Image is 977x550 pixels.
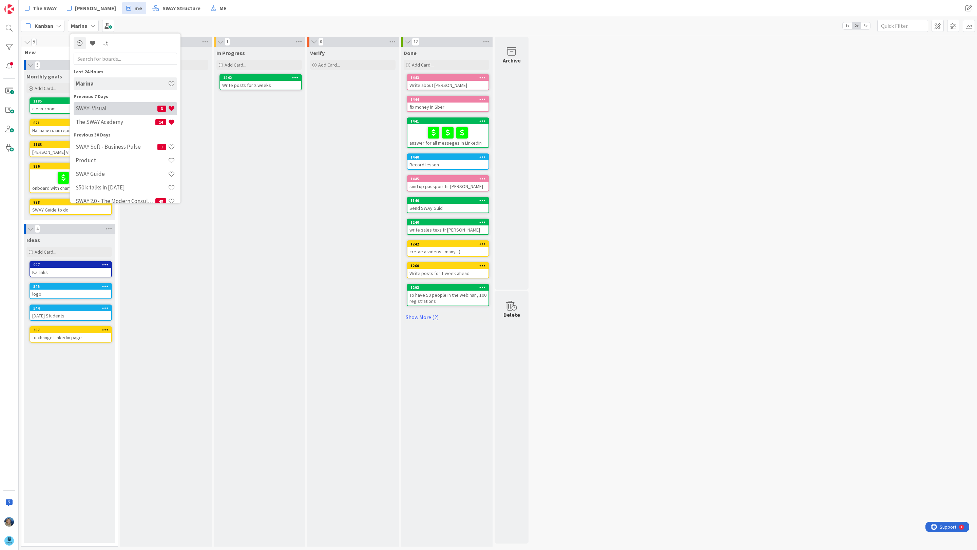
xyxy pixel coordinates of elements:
div: Send SWAy Guid [407,204,488,213]
div: 1260 [410,263,488,268]
span: SWAY Structure [162,4,200,12]
div: 621 [33,121,111,125]
div: 1242cretae a videos - many :-) [407,241,488,256]
div: Write posts for 2 weeks [220,81,301,90]
div: 544 [30,305,111,311]
div: 1140 [410,198,488,203]
span: 3x [861,22,870,29]
div: 387 [30,327,111,333]
div: 1140Send SWAy Guid [407,198,488,213]
div: 1442 [220,75,301,81]
div: 1442 [223,75,301,80]
a: 1442Write posts for 2 weeks [219,74,302,90]
div: 886 [30,163,111,169]
h4: Product [76,157,168,164]
span: 1 [225,38,230,46]
a: 1293To have 50 people in the webinar , 100 registrations [407,284,489,306]
div: 978SWAY Guide to do [30,199,111,214]
a: 1242cretae a videos - many :-) [407,240,489,257]
div: 886onboard with chamber [30,163,111,192]
div: fix money in Sber [407,103,488,111]
input: Quick Filter... [877,20,928,32]
a: 545logo [30,283,112,299]
div: 1445sind up passport fir [PERSON_NAME] [407,176,488,191]
div: Delete [503,311,520,319]
span: 0 [318,38,324,46]
div: Назначить интервью [30,126,111,135]
div: 544[DATE] Students [30,305,111,320]
a: Show More (2) [404,312,489,323]
a: 886onboard with chamber [30,163,112,193]
a: 1440Record lesson [407,153,489,170]
div: 1444 [410,97,488,102]
a: The SWAY [21,2,61,14]
h4: SWAY- Visual [76,105,157,112]
span: 1x [843,22,852,29]
h4: SWAY Guide [76,170,168,177]
a: 1240write sales texs fr [PERSON_NAME] [407,219,489,235]
div: 621Назначить интервью [30,120,111,135]
div: Last 24 Hours [74,68,177,75]
img: Visit kanbanzone.com [4,4,14,14]
div: 1442Write posts for 2 weeks [220,75,301,90]
div: 997 [30,262,111,268]
div: 1445 [407,176,488,182]
div: 1240 [407,219,488,225]
div: 1185clean zoom [30,98,111,113]
a: 1163[PERSON_NAME] video! [30,141,112,157]
div: Write posts for 1 week ahead [407,269,488,278]
span: 9 [31,38,37,46]
h4: SWAY 2.0 - The Modern Consulting Blueprint [76,198,155,204]
span: Add Card... [225,62,246,68]
a: SWAY Structure [148,2,205,14]
div: 1 [35,3,37,8]
div: Previous 30 Days [74,131,177,138]
a: 1444fix money in Sber [407,96,489,112]
div: 1444fix money in Sber [407,96,488,111]
span: [PERSON_NAME] [75,4,116,12]
div: 1163 [33,142,111,147]
div: 1445 [410,177,488,181]
div: Record lesson [407,160,488,169]
div: 1185 [33,99,111,104]
span: Add Card... [412,62,434,68]
span: 12 [412,38,419,46]
a: 1443Write about [PERSON_NAME] [407,74,489,90]
img: avatar [4,536,14,546]
span: Add Card... [35,85,56,91]
a: 1441answer for all messeges in Linkedin [407,117,489,148]
span: The SWAY [33,4,57,12]
div: 1443 [407,75,488,81]
span: Verify [310,50,325,56]
div: 1185 [30,98,111,104]
div: 1293 [407,285,488,291]
div: 1443 [410,75,488,80]
div: 1163[PERSON_NAME] video! [30,142,111,157]
div: 1242 [410,242,488,246]
div: onboard with chamber [30,169,111,192]
span: Support [14,1,31,9]
a: [PERSON_NAME] [63,2,120,14]
a: 387to change Linkedin page [30,326,112,343]
div: [PERSON_NAME] video! [30,148,111,157]
span: Add Card... [318,62,340,68]
div: 1441 [407,118,488,124]
span: Monthly goals [26,73,62,80]
div: 1441 [410,119,488,124]
div: logo [30,290,111,298]
h4: SWAY Soft - Business Pulse [76,143,157,150]
div: To have 50 people in the webinar , 100 registrations [407,291,488,306]
h4: $50 k talks in [DATE] [76,184,168,191]
div: 1440Record lesson [407,154,488,169]
div: answer for all messeges in Linkedin [407,124,488,147]
div: 545 [30,283,111,290]
div: 1260 [407,263,488,269]
div: write sales texs fr [PERSON_NAME] [407,225,488,234]
div: 1441answer for all messeges in Linkedin [407,118,488,147]
a: 1445sind up passport fir [PERSON_NAME] [407,175,489,191]
h4: Marina [76,80,168,87]
div: 1443Write about [PERSON_NAME] [407,75,488,90]
img: MA [4,517,14,527]
span: In Progress [216,50,245,56]
div: sind up passport fir [PERSON_NAME] [407,182,488,191]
